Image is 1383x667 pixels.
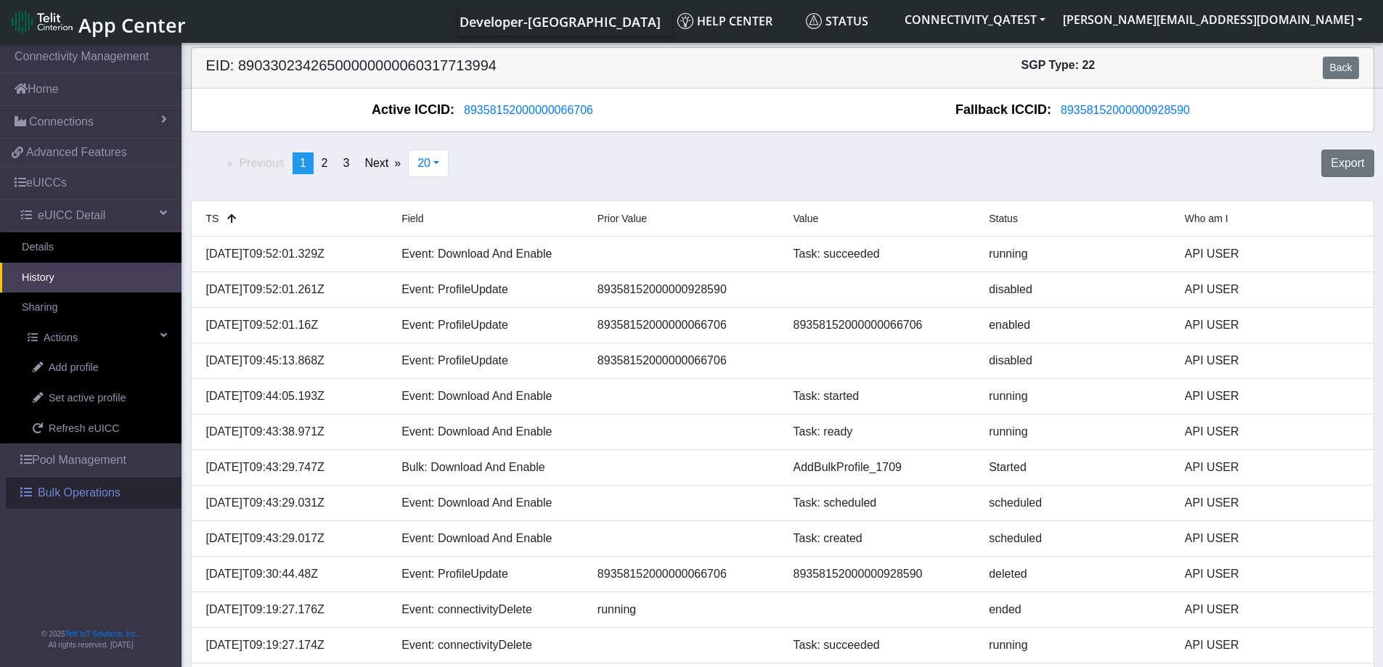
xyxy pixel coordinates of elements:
div: [DATE]T09:19:27.176Z [195,601,391,618]
a: Set active profile [11,383,181,414]
div: Event: ProfileUpdate [391,281,587,298]
div: API USER [1174,565,1370,583]
a: Telit IoT Solutions, Inc. [65,630,138,638]
span: Active ICCID: [372,100,454,120]
div: Event: ProfileUpdate [391,352,587,369]
span: Help center [677,13,772,29]
div: Task: created [783,530,979,547]
div: API USER [1174,281,1370,298]
span: TS [206,213,219,224]
div: Task: succeeded [783,637,979,654]
div: running [978,423,1174,441]
span: 20 [417,157,431,169]
button: [PERSON_NAME][EMAIL_ADDRESS][DOMAIN_NAME] [1054,7,1371,33]
div: Event: connectivityDelete [391,637,587,654]
div: 89358152000000066706 [587,565,783,583]
div: disabled [978,352,1174,369]
div: 89358152000000066706 [783,316,979,334]
button: 20 [408,150,449,177]
div: AddBulkProfile_1709 [783,459,979,476]
div: Event: connectivityDelete [391,601,587,618]
div: 89358152000000066706 [587,316,783,334]
span: Who am I [1185,213,1228,224]
div: API USER [1174,423,1370,441]
div: Task: succeeded [783,245,979,263]
a: eUICC Detail [6,200,181,232]
div: Task: started [783,388,979,405]
div: [DATE]T09:30:44.48Z [195,565,391,583]
span: Previous [239,157,284,169]
span: 89358152000000928590 [1061,104,1190,116]
button: 89358152000000928590 [1051,101,1199,120]
div: [DATE]T09:52:01.16Z [195,316,391,334]
div: API USER [1174,245,1370,263]
div: API USER [1174,459,1370,476]
span: Bulk Operations [38,484,121,502]
a: Bulk Operations [6,477,181,509]
span: 2 [322,157,328,169]
div: Task: ready [783,423,979,441]
div: ended [978,601,1174,618]
img: status.svg [806,13,822,29]
div: API USER [1174,601,1370,618]
div: Event: Download And Enable [391,423,587,441]
div: Event: ProfileUpdate [391,565,587,583]
div: API USER [1174,530,1370,547]
img: logo-telit-cinterion-gw-new.png [12,10,73,33]
span: Add profile [49,360,99,376]
div: [DATE]T09:52:01.261Z [195,281,391,298]
span: eUICC Detail [38,207,105,224]
div: 89358152000000928590 [587,281,783,298]
div: [DATE]T09:43:29.031Z [195,494,391,512]
div: [DATE]T09:43:38.971Z [195,423,391,441]
a: Actions [6,323,181,353]
div: Event: Download And Enable [391,494,587,512]
div: [DATE]T09:45:13.868Z [195,352,391,369]
span: Set active profile [49,390,126,406]
span: 3 [343,157,349,169]
div: [DATE]T09:43:29.017Z [195,530,391,547]
div: API USER [1174,352,1370,369]
span: Developer-[GEOGRAPHIC_DATA] [460,13,661,30]
div: Event: ProfileUpdate [391,316,587,334]
div: disabled [978,281,1174,298]
div: API USER [1174,494,1370,512]
span: Value [794,213,819,224]
a: Pool Management [6,444,181,476]
a: Next page [357,152,408,174]
div: running [978,388,1174,405]
span: 89358152000000066706 [464,104,593,116]
span: Advanced Features [26,144,127,161]
a: Status [800,7,896,36]
div: scheduled [978,530,1174,547]
div: 89358152000000066706 [587,352,783,369]
div: Started [978,459,1174,476]
span: Prior Value [597,213,647,224]
h5: EID: 89033023426500000000060317713994 [195,57,783,79]
div: scheduled [978,494,1174,512]
div: Event: Download And Enable [391,530,587,547]
div: [DATE]T09:43:29.747Z [195,459,391,476]
div: running [978,245,1174,263]
a: Add profile [11,353,181,383]
div: API USER [1174,316,1370,334]
span: SGP Type: 22 [1021,59,1096,71]
span: Status [989,213,1018,224]
div: Task: scheduled [783,494,979,512]
div: Bulk: Download And Enable [391,459,587,476]
button: CONNECTIVITY_QATEST [896,7,1054,33]
img: knowledge.svg [677,13,693,29]
div: 89358152000000928590 [783,565,979,583]
span: Refresh eUICC [49,421,120,437]
div: running [587,601,783,618]
a: Back [1323,57,1358,79]
a: Your current platform instance [459,7,660,36]
span: 1 [300,157,306,169]
a: Refresh eUICC [11,414,181,444]
div: running [978,637,1174,654]
span: Connections [29,113,94,131]
div: Event: Download And Enable [391,388,587,405]
button: 89358152000000066706 [454,101,603,120]
button: Export [1321,150,1374,177]
div: API USER [1174,637,1370,654]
